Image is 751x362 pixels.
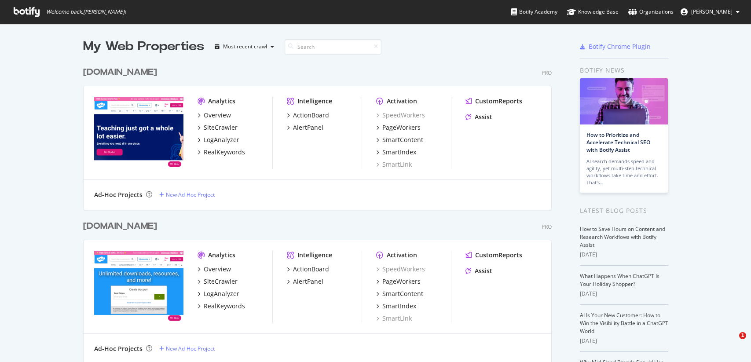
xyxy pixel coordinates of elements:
a: SpeedWorkers [376,111,425,120]
a: Botify Chrome Plugin [580,42,651,51]
a: SmartContent [376,289,423,298]
div: Pro [542,223,552,230]
div: [DOMAIN_NAME] [83,66,157,79]
button: Most recent crawl [211,40,278,54]
a: Assist [465,113,492,121]
div: AI search demands speed and agility, yet multi-step technical workflows take time and effort. Tha... [586,158,661,186]
div: LogAnalyzer [204,289,239,298]
a: ActionBoard [287,111,329,120]
div: Intelligence [297,97,332,106]
div: Assist [475,113,492,121]
div: AlertPanel [293,277,323,286]
a: [DOMAIN_NAME] [83,220,161,233]
div: Latest Blog Posts [580,206,668,216]
div: Most recent crawl [223,44,267,49]
a: ActionBoard [287,265,329,274]
div: LogAnalyzer [204,135,239,144]
a: SmartLink [376,314,412,323]
a: How to Prioritize and Accelerate Technical SEO with Botify Assist [586,131,650,154]
div: Ad-Hoc Projects [94,344,143,353]
a: [DOMAIN_NAME] [83,66,161,79]
a: What Happens When ChatGPT Is Your Holiday Shopper? [580,272,659,288]
div: Analytics [208,97,235,106]
div: Botify news [580,66,668,75]
div: [DATE] [580,337,668,345]
img: How to Prioritize and Accelerate Technical SEO with Botify Assist [580,78,668,124]
div: Pro [542,69,552,77]
div: ActionBoard [293,111,329,120]
a: LogAnalyzer [198,289,239,298]
a: SmartIndex [376,148,416,157]
div: Overview [204,265,231,274]
input: Search [285,39,381,55]
div: New Ad-Hoc Project [166,345,215,352]
div: CustomReports [475,251,522,260]
a: SmartIndex [376,302,416,311]
div: Overview [204,111,231,120]
div: My Web Properties [83,38,204,55]
div: Ad-Hoc Projects [94,190,143,199]
div: Analytics [208,251,235,260]
a: PageWorkers [376,277,421,286]
a: PageWorkers [376,123,421,132]
div: SmartIndex [382,148,416,157]
img: www.twinkl.com.au [94,97,183,168]
div: Knowledge Base [567,7,619,16]
a: AI Is Your New Customer: How to Win the Visibility Battle in a ChatGPT World [580,311,668,335]
div: PageWorkers [382,123,421,132]
a: Overview [198,265,231,274]
div: SiteCrawler [204,277,238,286]
span: 1 [739,332,746,339]
div: Botify Chrome Plugin [589,42,651,51]
span: Paul Beer [691,8,733,15]
a: Assist [465,267,492,275]
a: CustomReports [465,97,522,106]
iframe: Intercom live chat [721,332,742,353]
img: twinkl.co.uk [94,251,183,322]
div: New Ad-Hoc Project [166,191,215,198]
a: Overview [198,111,231,120]
div: AlertPanel [293,123,323,132]
a: SpeedWorkers [376,265,425,274]
div: RealKeywords [204,302,245,311]
a: RealKeywords [198,302,245,311]
div: ActionBoard [293,265,329,274]
a: RealKeywords [198,148,245,157]
div: SmartContent [382,135,423,144]
div: PageWorkers [382,277,421,286]
a: SiteCrawler [198,277,238,286]
a: SmartLink [376,160,412,169]
a: CustomReports [465,251,522,260]
a: AlertPanel [287,277,323,286]
div: SiteCrawler [204,123,238,132]
a: New Ad-Hoc Project [159,191,215,198]
button: [PERSON_NAME] [674,5,747,19]
div: Intelligence [297,251,332,260]
span: Welcome back, [PERSON_NAME] ! [46,8,126,15]
div: SmartIndex [382,302,416,311]
div: [DATE] [580,251,668,259]
div: SmartContent [382,289,423,298]
a: LogAnalyzer [198,135,239,144]
a: AlertPanel [287,123,323,132]
div: Activation [387,97,417,106]
div: Assist [475,267,492,275]
a: New Ad-Hoc Project [159,345,215,352]
a: SiteCrawler [198,123,238,132]
div: [DATE] [580,290,668,298]
div: Botify Academy [511,7,557,16]
div: CustomReports [475,97,522,106]
div: Organizations [628,7,674,16]
div: RealKeywords [204,148,245,157]
div: Activation [387,251,417,260]
div: [DOMAIN_NAME] [83,220,157,233]
a: SmartContent [376,135,423,144]
a: How to Save Hours on Content and Research Workflows with Botify Assist [580,225,665,249]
